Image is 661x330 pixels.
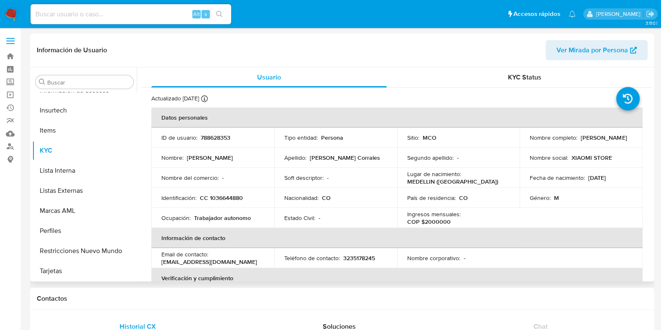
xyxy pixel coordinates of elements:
span: Ver Mirada por Persona [556,40,628,60]
input: Buscar usuario o caso... [31,9,231,20]
p: Lugar de nacimiento : [407,170,461,178]
p: - [222,174,224,182]
h1: Contactos [37,294,648,303]
p: Persona [321,134,343,141]
p: Sitio : [407,134,419,141]
p: - [327,174,329,182]
p: M [554,194,559,202]
span: Accesos rápidos [513,10,560,18]
p: CC 1036644880 [200,194,243,202]
p: Nombre : [161,154,184,161]
p: [PERSON_NAME] [187,154,233,161]
p: Nacionalidad : [284,194,319,202]
p: 788628353 [201,134,230,141]
span: KYC Status [508,72,541,82]
button: Buscar [39,79,46,85]
p: Ingresos mensuales : [407,210,461,218]
p: Soft descriptor : [284,174,324,182]
button: Marcas AML [32,201,137,221]
button: KYC [32,141,137,161]
p: Identificación : [161,194,197,202]
p: juan.montanobonaga@mercadolibre.com.co [596,10,643,18]
p: [PERSON_NAME] Corrales [310,154,380,161]
button: Tarjetas [32,261,137,281]
p: CO [459,194,468,202]
th: Información de contacto [151,228,643,248]
p: - [464,254,465,262]
p: Nombre social : [530,154,568,161]
p: Ocupación : [161,214,191,222]
p: CO [322,194,331,202]
button: Restricciones Nuevo Mundo [32,241,137,261]
p: [DATE] [588,174,606,182]
p: Trabajador autonomo [194,214,251,222]
p: MEDELLIN ([GEOGRAPHIC_DATA]) [407,178,498,185]
button: search-icon [211,8,228,20]
p: 3235178245 [343,254,375,262]
p: Estado Civil : [284,214,315,222]
p: Género : [530,194,551,202]
p: Apellido : [284,154,306,161]
p: Segundo apellido : [407,154,454,161]
p: Fecha de nacimiento : [530,174,585,182]
button: Lista Interna [32,161,137,181]
button: Perfiles [32,221,137,241]
p: COP $2000000 [407,218,451,225]
p: [EMAIL_ADDRESS][DOMAIN_NAME] [161,258,257,266]
p: País de residencia : [407,194,456,202]
p: Nombre completo : [530,134,577,141]
p: XIAOMI STORE [572,154,612,161]
input: Buscar [47,79,130,86]
p: [PERSON_NAME] [581,134,627,141]
span: s [204,10,207,18]
p: Nombre corporativo : [407,254,460,262]
button: Listas Externas [32,181,137,201]
p: Nombre del comercio : [161,174,219,182]
th: Datos personales [151,107,643,128]
button: Items [32,120,137,141]
p: Actualizado [DATE] [151,95,199,102]
p: Tipo entidad : [284,134,318,141]
p: ID de usuario : [161,134,197,141]
p: Email de contacto : [161,251,208,258]
button: Ver Mirada por Persona [546,40,648,60]
p: - [319,214,320,222]
th: Verificación y cumplimiento [151,268,643,288]
span: Usuario [257,72,281,82]
button: Insurtech [32,100,137,120]
span: Alt [193,10,200,18]
a: Salir [646,10,655,18]
a: Notificaciones [569,10,576,18]
p: Teléfono de contacto : [284,254,340,262]
p: MCO [423,134,436,141]
p: - [457,154,459,161]
h1: Información de Usuario [37,46,107,54]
